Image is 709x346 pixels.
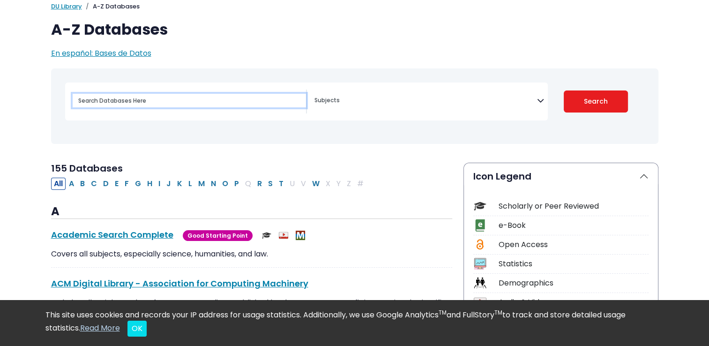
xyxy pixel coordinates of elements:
[474,200,486,212] img: Icon Scholarly or Peer Reviewed
[474,296,486,308] img: Icon Audio & Video
[439,308,447,316] sup: TM
[499,201,649,212] div: Scholarly or Peer Reviewed
[156,178,163,190] button: Filter Results I
[66,178,77,190] button: Filter Results A
[51,48,151,59] a: En español: Bases de Datos
[262,231,271,240] img: Scholarly or Peer Reviewed
[100,178,112,190] button: Filter Results D
[474,277,486,289] img: Icon Demographics
[309,178,322,190] button: Filter Results W
[499,278,649,289] div: Demographics
[51,278,308,289] a: ACM Digital Library - Association for Computing Machinery
[51,205,452,219] h3: A
[122,178,132,190] button: Filter Results F
[51,297,452,331] p: Includes all articles and conference proceedings published by the ACM, a non-profit international...
[132,178,144,190] button: Filter Results G
[314,98,537,105] textarea: Search
[51,2,82,11] a: DU Library
[112,178,121,190] button: Filter Results E
[474,219,486,232] img: Icon e-Book
[474,257,486,270] img: Icon Statistics
[464,163,658,189] button: Icon Legend
[127,321,147,337] button: Close
[186,178,195,190] button: Filter Results L
[296,231,305,240] img: MeL (Michigan electronic Library)
[174,178,185,190] button: Filter Results K
[265,178,276,190] button: Filter Results S
[51,162,123,175] span: 155 Databases
[499,297,649,308] div: Audio & Video
[88,178,100,190] button: Filter Results C
[276,178,286,190] button: Filter Results T
[51,178,66,190] button: All
[183,230,253,241] span: Good Starting Point
[254,178,265,190] button: Filter Results R
[144,178,155,190] button: Filter Results H
[564,90,628,113] button: Submit for Search Results
[499,258,649,270] div: Statistics
[45,309,664,337] div: This site uses cookies and records your IP address for usage statistics. Additionally, we use Goo...
[51,248,452,260] p: Covers all subjects, especially science, humanities, and law.
[51,178,367,188] div: Alpha-list to filter by first letter of database name
[51,2,658,11] nav: breadcrumb
[51,229,173,241] a: Academic Search Complete
[77,178,88,190] button: Filter Results B
[494,308,502,316] sup: TM
[499,220,649,231] div: e-Book
[219,178,231,190] button: Filter Results O
[499,239,649,250] div: Open Access
[474,238,486,251] img: Icon Open Access
[82,2,140,11] li: A-Z Databases
[51,21,658,38] h1: A-Z Databases
[51,68,658,144] nav: Search filters
[195,178,208,190] button: Filter Results M
[164,178,174,190] button: Filter Results J
[279,231,288,240] img: Audio & Video
[208,178,219,190] button: Filter Results N
[231,178,242,190] button: Filter Results P
[73,94,306,107] input: Search database by title or keyword
[80,323,120,333] a: Read More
